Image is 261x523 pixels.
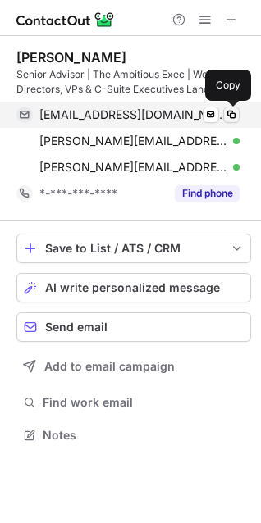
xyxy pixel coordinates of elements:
[16,391,251,414] button: Find work email
[16,273,251,302] button: AI write personalized message
[39,107,227,122] span: [EMAIL_ADDRESS][DOMAIN_NAME]
[45,281,220,294] span: AI write personalized message
[45,242,222,255] div: Save to List / ATS / CRM
[45,321,108,334] span: Send email
[175,185,240,202] button: Reveal Button
[39,134,227,148] span: [PERSON_NAME][EMAIL_ADDRESS][PERSON_NAME][DOMAIN_NAME]
[16,352,251,381] button: Add to email campaign
[16,312,251,342] button: Send email
[39,160,227,175] span: [PERSON_NAME][EMAIL_ADDRESS][PERSON_NAME][DOMAIN_NAME]
[16,424,251,447] button: Notes
[16,10,115,30] img: ContactOut v5.3.10
[44,360,175,373] span: Add to email campaign
[43,395,245,410] span: Find work email
[16,49,126,66] div: [PERSON_NAME]
[16,234,251,263] button: save-profile-one-click
[43,428,245,443] span: Notes
[16,67,251,97] div: Senior Advisor | The Ambitious Exec | We Help Directors, VPs & C-Suite Executives Land Better Rol...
